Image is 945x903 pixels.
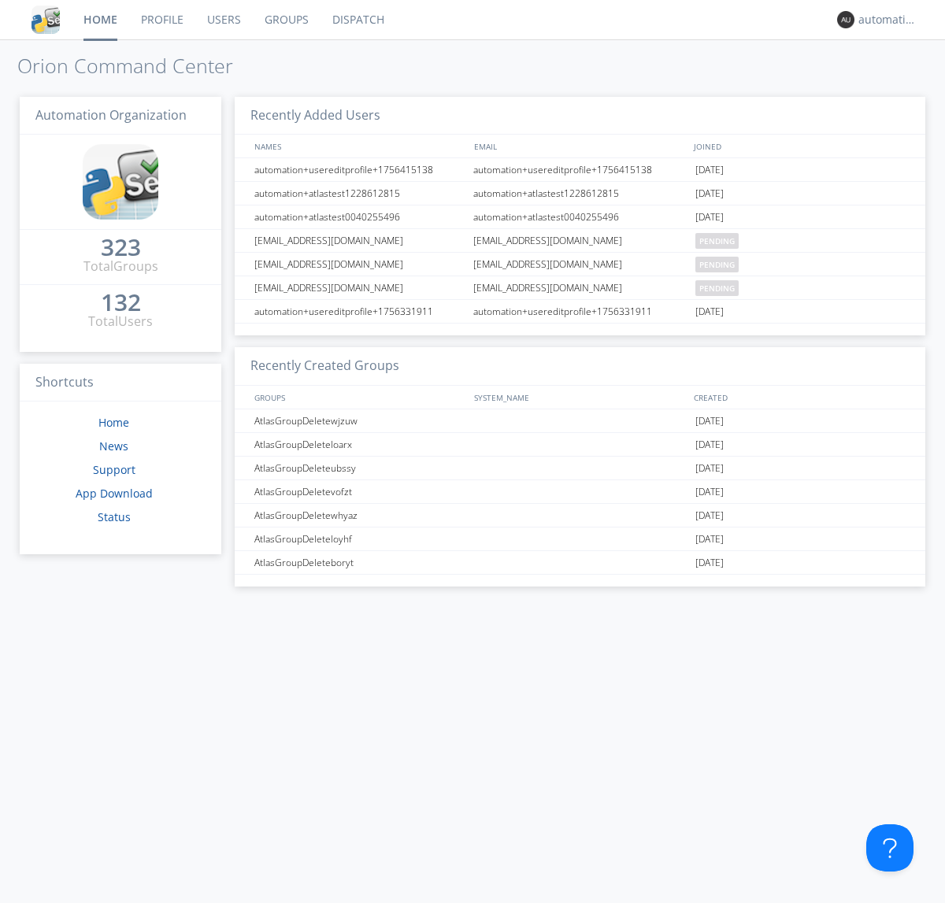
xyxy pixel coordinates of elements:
div: AtlasGroupDeletewjzuw [250,409,469,432]
div: AtlasGroupDeleteloyhf [250,527,469,550]
a: [EMAIL_ADDRESS][DOMAIN_NAME][EMAIL_ADDRESS][DOMAIN_NAME]pending [235,276,925,300]
div: Total Users [88,313,153,331]
div: [EMAIL_ADDRESS][DOMAIN_NAME] [250,276,469,299]
a: AtlasGroupDeletewjzuw[DATE] [235,409,925,433]
a: AtlasGroupDeleteloarx[DATE] [235,433,925,457]
div: AtlasGroupDeletevofzt [250,480,469,503]
a: Home [98,415,129,430]
span: [DATE] [695,457,724,480]
img: cddb5a64eb264b2086981ab96f4c1ba7 [31,6,60,34]
h3: Recently Added Users [235,97,925,135]
span: [DATE] [695,158,724,182]
div: Total Groups [83,257,158,276]
a: [EMAIL_ADDRESS][DOMAIN_NAME][EMAIL_ADDRESS][DOMAIN_NAME]pending [235,253,925,276]
h3: Recently Created Groups [235,347,925,386]
a: Support [93,462,135,477]
div: 132 [101,294,141,310]
span: [DATE] [695,409,724,433]
div: SYSTEM_NAME [470,386,690,409]
div: NAMES [250,135,466,157]
a: 323 [101,239,141,257]
div: [EMAIL_ADDRESS][DOMAIN_NAME] [250,253,469,276]
div: automation+usereditprofile+1756331911 [250,300,469,323]
span: [DATE] [695,527,724,551]
div: [EMAIL_ADDRESS][DOMAIN_NAME] [469,229,691,252]
div: automation+atlastest1228612815 [250,182,469,205]
span: pending [695,280,739,296]
span: [DATE] [695,182,724,205]
iframe: Toggle Customer Support [866,824,913,872]
div: [EMAIL_ADDRESS][DOMAIN_NAME] [250,229,469,252]
div: automation+atlas0014 [858,12,917,28]
a: automation+atlastest1228612815automation+atlastest1228612815[DATE] [235,182,925,205]
span: pending [695,257,739,272]
div: automation+atlastest0040255496 [250,205,469,228]
span: pending [695,233,739,249]
span: [DATE] [695,433,724,457]
div: automation+usereditprofile+1756331911 [469,300,691,323]
a: automation+usereditprofile+1756331911automation+usereditprofile+1756331911[DATE] [235,300,925,324]
a: 132 [101,294,141,313]
div: AtlasGroupDeletewhyaz [250,504,469,527]
a: AtlasGroupDeleteloyhf[DATE] [235,527,925,551]
div: automation+atlastest0040255496 [469,205,691,228]
img: cddb5a64eb264b2086981ab96f4c1ba7 [83,144,158,220]
a: [EMAIL_ADDRESS][DOMAIN_NAME][EMAIL_ADDRESS][DOMAIN_NAME]pending [235,229,925,253]
div: AtlasGroupDeleteloarx [250,433,469,456]
a: Status [98,509,131,524]
span: [DATE] [695,504,724,527]
div: 323 [101,239,141,255]
img: 373638.png [837,11,854,28]
span: [DATE] [695,300,724,324]
div: CREATED [690,386,910,409]
h3: Shortcuts [20,364,221,402]
a: AtlasGroupDeletewhyaz[DATE] [235,504,925,527]
a: News [99,439,128,453]
div: automation+usereditprofile+1756415138 [469,158,691,181]
div: [EMAIL_ADDRESS][DOMAIN_NAME] [469,253,691,276]
div: AtlasGroupDeleteubssy [250,457,469,479]
div: automation+usereditprofile+1756415138 [250,158,469,181]
div: GROUPS [250,386,466,409]
div: JOINED [690,135,910,157]
a: automation+atlastest0040255496automation+atlastest0040255496[DATE] [235,205,925,229]
div: [EMAIL_ADDRESS][DOMAIN_NAME] [469,276,691,299]
span: [DATE] [695,205,724,229]
a: automation+usereditprofile+1756415138automation+usereditprofile+1756415138[DATE] [235,158,925,182]
a: AtlasGroupDeleteboryt[DATE] [235,551,925,575]
a: AtlasGroupDeleteubssy[DATE] [235,457,925,480]
span: [DATE] [695,480,724,504]
div: AtlasGroupDeleteboryt [250,551,469,574]
a: AtlasGroupDeletevofzt[DATE] [235,480,925,504]
a: App Download [76,486,153,501]
span: [DATE] [695,551,724,575]
div: EMAIL [470,135,690,157]
span: Automation Organization [35,106,187,124]
div: automation+atlastest1228612815 [469,182,691,205]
